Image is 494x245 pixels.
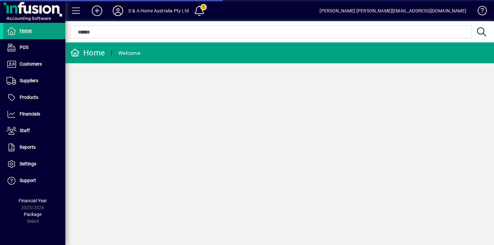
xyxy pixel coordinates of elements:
[3,56,65,72] a: Customers
[20,128,30,133] span: Staff
[20,45,28,50] span: POS
[70,48,105,58] div: Home
[3,156,65,172] a: Settings
[3,73,65,89] a: Suppliers
[20,145,36,150] span: Reports
[128,6,189,16] div: D & A Home Australia Pty Ltd
[20,161,36,166] span: Settings
[20,78,38,83] span: Suppliers
[24,212,41,217] span: Package
[20,28,32,33] span: Home
[20,111,40,116] span: Financials
[3,139,65,156] a: Reports
[3,89,65,106] a: Products
[473,1,486,23] a: Knowledge Base
[3,123,65,139] a: Staff
[20,178,36,183] span: Support
[107,5,128,17] button: Profile
[19,198,47,203] span: Financial Year
[118,48,140,58] div: Welcome
[20,61,42,67] span: Customers
[3,106,65,122] a: Financials
[87,5,107,17] button: Add
[20,95,38,100] span: Products
[3,173,65,189] a: Support
[3,39,65,56] a: POS
[320,6,466,16] div: [PERSON_NAME] [PERSON_NAME][EMAIL_ADDRESS][DOMAIN_NAME]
